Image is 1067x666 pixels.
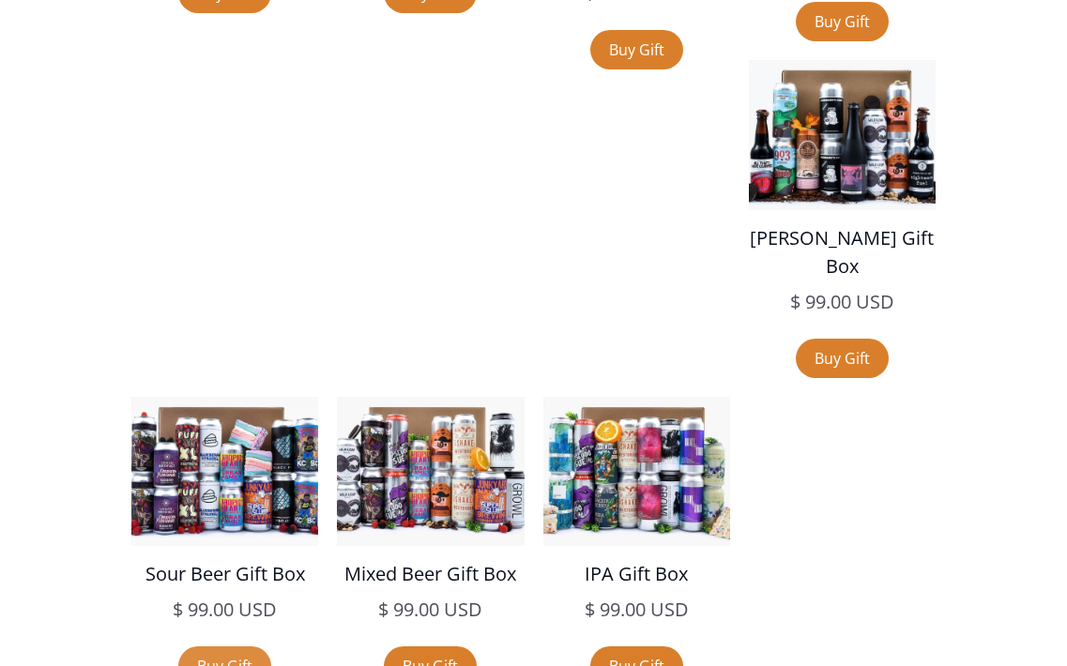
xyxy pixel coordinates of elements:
[543,397,730,646] a: IPA Gift Box$ 99.00 USD
[131,596,318,624] h5: $ 99.00 USD
[796,339,889,378] a: Buy Gift
[749,60,936,338] a: [PERSON_NAME] Gift Box$ 99.00 USD
[749,288,936,316] h5: $ 99.00 USD
[131,397,318,646] a: Sour Beer Gift Box$ 99.00 USD
[337,596,524,624] h5: $ 99.00 USD
[590,30,683,69] a: Buy Gift
[131,560,318,588] h5: Sour Beer Gift Box
[337,560,524,588] h5: Mixed Beer Gift Box
[543,596,730,624] h5: $ 99.00 USD
[796,2,889,41] a: Buy Gift
[337,397,524,646] a: Mixed Beer Gift Box$ 99.00 USD
[543,560,730,588] h5: IPA Gift Box
[749,224,936,280] h5: [PERSON_NAME] Gift Box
